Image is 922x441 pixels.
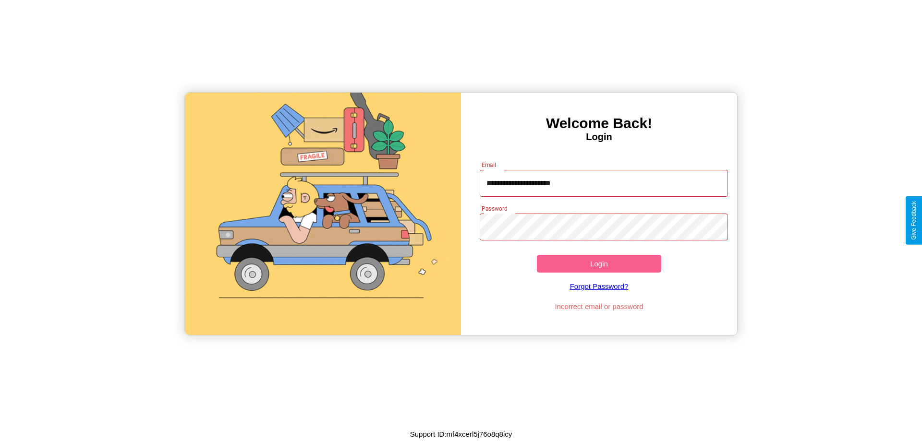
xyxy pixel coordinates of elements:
p: Incorrect email or password [475,300,724,313]
img: gif [185,93,461,335]
h3: Welcome Back! [461,115,737,131]
a: Forgot Password? [475,273,724,300]
h4: Login [461,131,737,143]
label: Email [482,161,497,169]
label: Password [482,204,507,213]
p: Support ID: mf4xcerl5j76o8q8icy [410,428,512,441]
div: Give Feedback [910,201,917,240]
button: Login [537,255,661,273]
